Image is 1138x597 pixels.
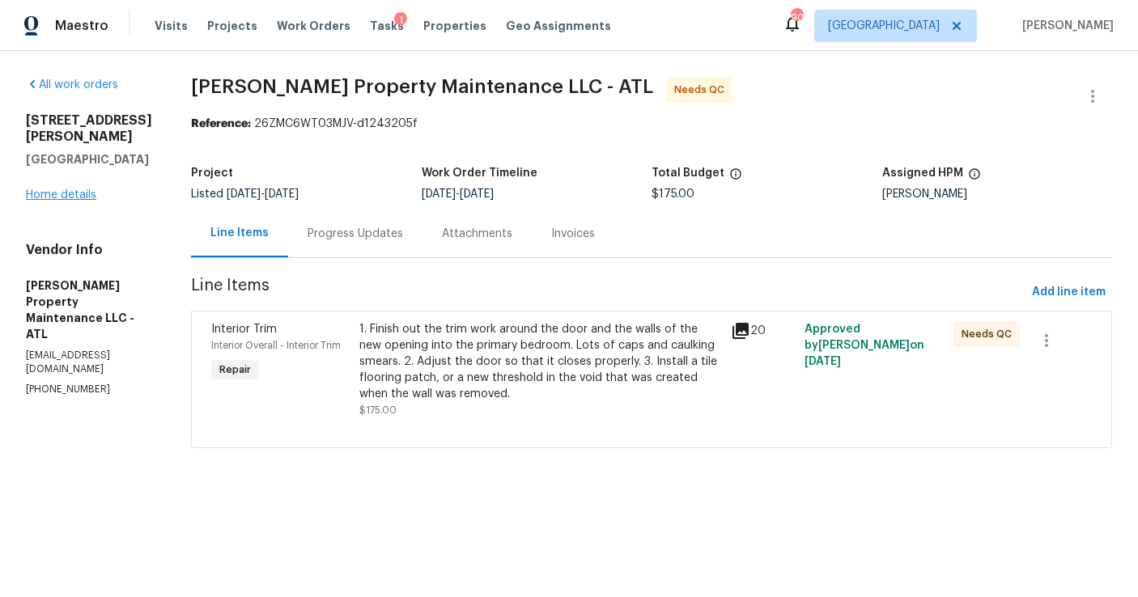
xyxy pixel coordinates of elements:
[26,189,96,201] a: Home details
[791,10,802,26] div: 90
[191,116,1112,132] div: 26ZMC6WT03MJV-d1243205f
[394,12,407,28] div: 1
[731,321,796,341] div: 20
[442,226,512,242] div: Attachments
[26,277,152,342] h5: [PERSON_NAME] Property Maintenance LLC - ATL
[265,188,299,200] span: [DATE]
[882,188,1113,200] div: [PERSON_NAME]
[652,167,724,179] h5: Total Budget
[674,82,731,98] span: Needs QC
[805,324,924,367] span: Approved by [PERSON_NAME] on
[359,321,720,402] div: 1. Finish out the trim work around the door and the walls of the new opening into the primary bed...
[506,18,611,34] span: Geo Assignments
[191,277,1025,307] span: Line Items
[805,356,841,367] span: [DATE]
[191,77,653,96] span: [PERSON_NAME] Property Maintenance LLC - ATL
[26,383,152,396] p: [PHONE_NUMBER]
[211,341,341,350] span: Interior Overall - Interior Trim
[968,167,981,188] span: The hpm assigned to this work order.
[729,167,742,188] span: The total cost of line items that have been proposed by Opendoor. This sum includes line items th...
[213,362,257,378] span: Repair
[26,151,152,167] h5: [GEOGRAPHIC_DATA]
[962,326,1018,342] span: Needs QC
[308,226,403,242] div: Progress Updates
[1025,277,1112,307] button: Add line item
[423,18,486,34] span: Properties
[652,188,694,200] span: $175.00
[26,112,152,145] h2: [STREET_ADDRESS][PERSON_NAME]
[227,188,261,200] span: [DATE]
[26,79,118,91] a: All work orders
[359,405,397,415] span: $175.00
[460,188,494,200] span: [DATE]
[422,167,537,179] h5: Work Order Timeline
[211,324,277,335] span: Interior Trim
[26,242,152,258] h4: Vendor Info
[55,18,108,34] span: Maestro
[191,188,299,200] span: Listed
[277,18,350,34] span: Work Orders
[882,167,963,179] h5: Assigned HPM
[370,20,404,32] span: Tasks
[422,188,494,200] span: -
[191,167,233,179] h5: Project
[828,18,940,34] span: [GEOGRAPHIC_DATA]
[155,18,188,34] span: Visits
[422,188,456,200] span: [DATE]
[207,18,257,34] span: Projects
[191,118,251,129] b: Reference:
[227,188,299,200] span: -
[210,225,269,241] div: Line Items
[1032,282,1106,303] span: Add line item
[26,349,152,376] p: [EMAIL_ADDRESS][DOMAIN_NAME]
[1016,18,1114,34] span: [PERSON_NAME]
[551,226,595,242] div: Invoices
